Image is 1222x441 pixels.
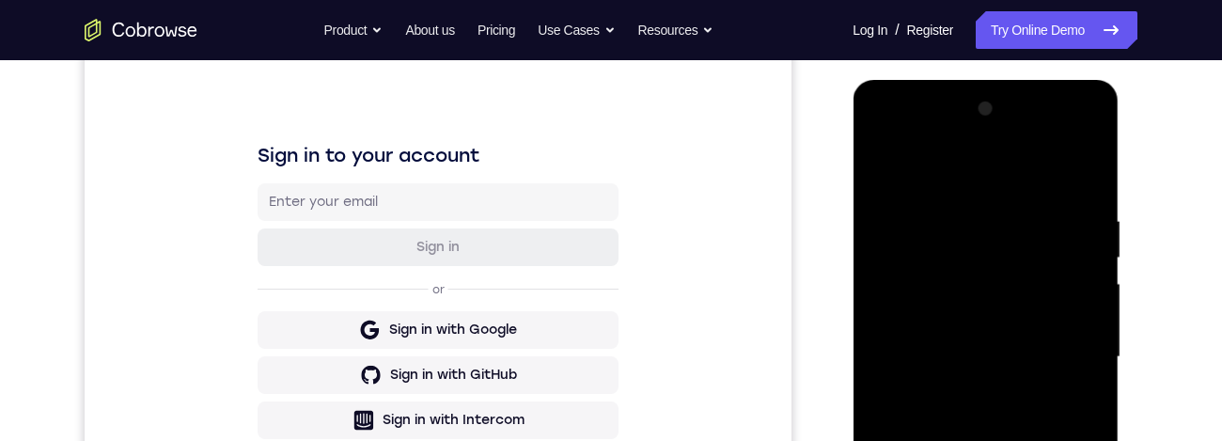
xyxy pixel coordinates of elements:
input: Enter your email [184,180,523,198]
a: Try Online Demo [976,11,1137,49]
a: Pricing [478,11,515,49]
a: Log In [853,11,887,49]
button: Sign in with Intercom [173,388,534,426]
button: Use Cases [538,11,615,49]
span: / [895,19,899,41]
div: Sign in with Google [305,307,432,326]
div: Sign in with GitHub [305,353,432,371]
a: Go to the home page [85,19,197,41]
h1: Sign in to your account [173,129,534,155]
a: Register [907,11,953,49]
p: or [344,269,364,284]
button: Resources [638,11,714,49]
button: Sign in [173,215,534,253]
button: Sign in with GitHub [173,343,534,381]
button: Product [324,11,384,49]
button: Sign in with Google [173,298,534,336]
div: Sign in with Intercom [298,398,440,417]
a: About us [405,11,454,49]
